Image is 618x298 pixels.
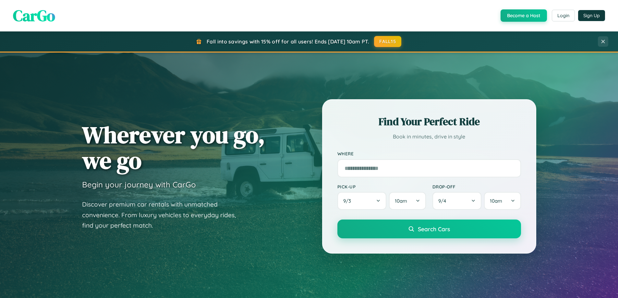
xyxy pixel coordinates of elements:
[207,38,369,45] span: Fall into savings with 15% off for all users! Ends [DATE] 10am PT.
[432,192,482,210] button: 9/4
[337,151,521,157] label: Where
[552,10,575,21] button: Login
[337,114,521,129] h2: Find Your Perfect Ride
[389,192,426,210] button: 10am
[578,10,605,21] button: Sign Up
[490,198,502,204] span: 10am
[438,198,449,204] span: 9 / 4
[432,184,521,189] label: Drop-off
[337,192,387,210] button: 9/3
[13,5,55,26] span: CarGo
[484,192,521,210] button: 10am
[418,225,450,232] span: Search Cars
[374,36,401,47] button: FALL15
[501,9,547,22] button: Become a Host
[82,180,196,189] h3: Begin your journey with CarGo
[343,198,354,204] span: 9 / 3
[337,220,521,238] button: Search Cars
[82,199,244,231] p: Discover premium car rentals with unmatched convenience. From luxury vehicles to everyday rides, ...
[82,122,265,173] h1: Wherever you go, we go
[337,184,426,189] label: Pick-up
[395,198,407,204] span: 10am
[337,132,521,141] p: Book in minutes, drive in style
